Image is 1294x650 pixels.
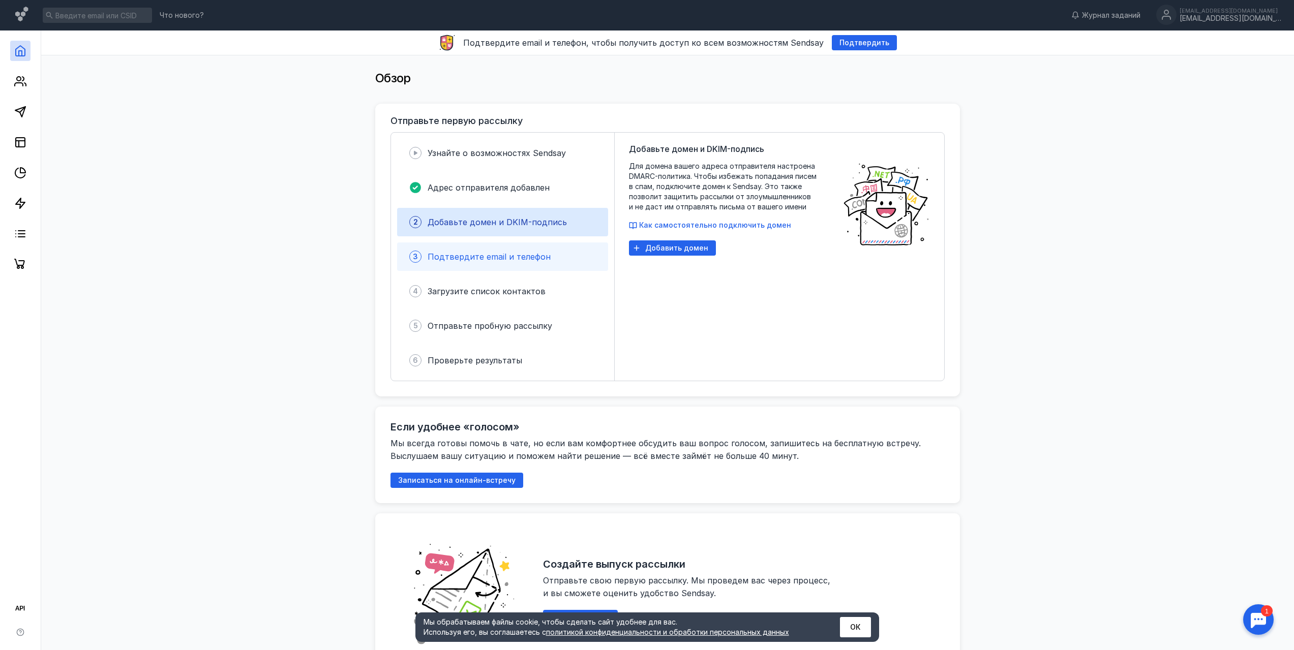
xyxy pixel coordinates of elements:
[645,244,708,253] span: Добавить домен
[428,182,550,193] span: Адрес отправителя добавлен
[629,240,716,256] button: Добавить домен
[428,148,566,158] span: Узнайте о возможностях Sendsay
[543,558,685,570] h2: Создайте выпуск рассылки
[390,421,520,433] h2: Если удобнее «голосом»
[390,476,523,484] a: Записаться на онлайн-встречу
[390,438,923,461] span: Мы всегда готовы помочь в чате, но если вам комфортнее обсудить ваш вопрос голосом, запишитесь на...
[428,321,552,331] span: Отправьте пробную рассылку
[428,355,522,365] span: Проверьте результаты
[428,252,551,262] span: Подтвердите email и телефон
[839,39,889,47] span: Подтвердить
[840,617,871,637] button: ОК
[546,628,789,636] a: политикой конфиденциальности и обработки персональных данных
[23,6,35,17] div: 1
[1180,14,1281,23] div: [EMAIL_ADDRESS][DOMAIN_NAME]
[463,38,824,48] span: Подтвердите email и телефон, чтобы получить доступ ко всем возможностям Sendsay
[155,12,209,19] a: Что нового?
[1066,10,1146,20] a: Журнал заданий
[1082,10,1140,20] span: Журнал заданий
[413,252,418,262] span: 3
[842,161,930,247] img: poster
[629,161,832,212] span: Для домена вашего адреса отправителя настроена DMARC-политика. Чтобы избежать попадания писем в с...
[428,286,546,296] span: Загрузите список контактов
[160,12,204,19] span: Что нового?
[390,116,523,126] h3: Отправьте первую рассылку
[428,217,567,227] span: Добавьте домен и DKIM-подпись
[543,610,618,625] button: Создать выпуск
[629,143,764,155] span: Добавьте домен и DKIM-подпись
[375,71,411,85] span: Обзор
[629,220,791,230] button: Как самостоятельно подключить домен
[413,286,418,296] span: 4
[1180,8,1281,14] div: [EMAIL_ADDRESS][DOMAIN_NAME]
[543,575,833,598] span: Отправьте свою первую рассылку. Мы проведем вас через процесс, и вы сможете оценить удобство Send...
[832,35,897,50] button: Подтвердить
[413,355,418,365] span: 6
[390,473,523,488] button: Записаться на онлайн-встречу
[398,476,516,485] span: Записаться на онлайн-встречу
[639,221,791,229] span: Как самостоятельно подключить домен
[43,8,152,23] input: Введите email или CSID
[413,321,418,331] span: 5
[413,217,418,227] span: 2
[424,617,815,637] div: Мы обрабатываем файлы cookie, чтобы сделать сайт удобнее для вас. Используя его, вы соглашаетесь c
